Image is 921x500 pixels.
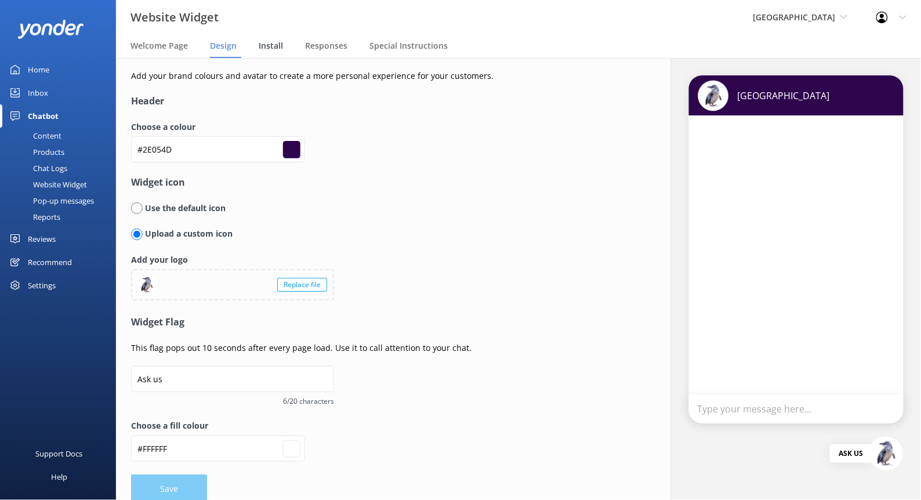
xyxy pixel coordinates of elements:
[7,128,61,144] div: Content
[131,396,334,407] span: 6/20 characters
[305,40,347,52] span: Responses
[689,395,904,423] div: Type your message here...
[7,144,116,160] a: Products
[729,89,830,102] p: [GEOGRAPHIC_DATA]
[130,8,219,27] h3: Website Widget
[7,193,116,209] a: Pop-up messages
[7,176,116,193] a: Website Widget
[7,128,116,144] a: Content
[869,436,904,471] img: IAC.png
[131,94,626,109] h4: Header
[28,104,59,128] div: Chatbot
[143,202,226,215] p: Use the default icon
[210,40,237,52] span: Design
[51,465,67,488] div: Help
[36,442,83,465] div: Support Docs
[830,444,873,463] div: Ask us
[753,12,836,23] span: [GEOGRAPHIC_DATA]
[131,315,626,330] h4: Widget Flag
[131,342,626,354] p: This flag pops out 10 seconds after every page load. Use it to call attention to your chat.
[277,278,327,292] div: Replace file
[131,419,626,432] label: Choose a fill colour
[698,80,729,111] img: IAC.png
[28,274,56,297] div: Settings
[7,193,94,209] div: Pop-up messages
[7,160,116,176] a: Chat Logs
[7,160,67,176] div: Chat Logs
[28,251,72,274] div: Recommend
[28,227,56,251] div: Reviews
[131,436,305,462] input: #fcfcfcf
[28,81,48,104] div: Inbox
[7,209,60,225] div: Reports
[7,176,87,193] div: Website Widget
[131,253,334,266] label: Add your logo
[17,20,84,39] img: yonder-white-logo.png
[143,227,233,240] p: Upload a custom icon
[7,144,64,160] div: Products
[28,58,49,81] div: Home
[7,209,116,225] a: Reports
[131,175,626,190] h4: Widget icon
[131,121,626,133] label: Choose a colour
[130,40,188,52] span: Welcome Page
[131,366,334,392] input: Chat
[369,40,448,52] span: Special Instructions
[131,70,626,82] p: Add your brand colours and avatar to create a more personal experience for your customers.
[259,40,283,52] span: Install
